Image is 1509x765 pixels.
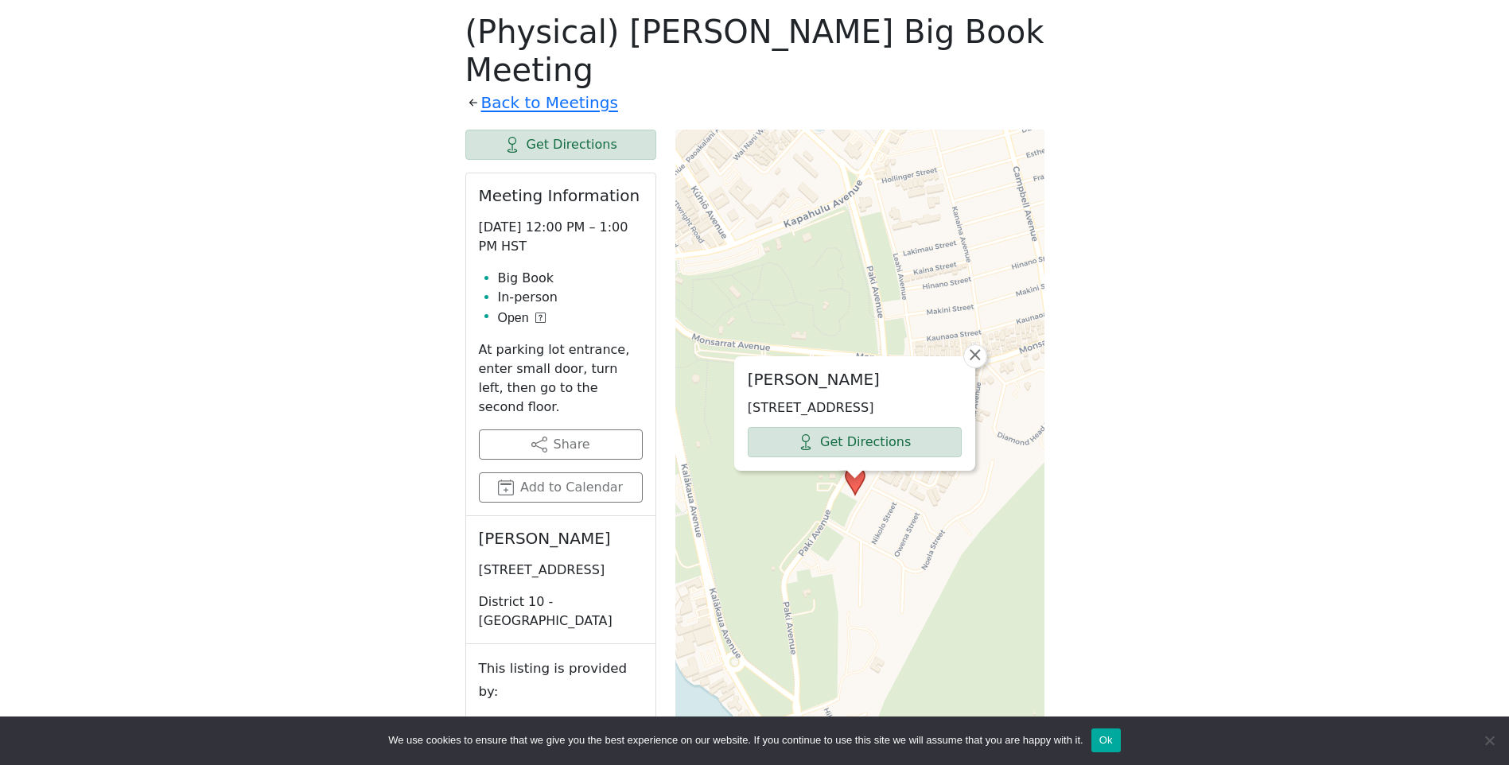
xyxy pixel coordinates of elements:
[479,529,643,548] h2: [PERSON_NAME]
[498,288,643,307] li: In-person
[1481,732,1497,748] span: No
[479,592,643,631] p: District 10 - [GEOGRAPHIC_DATA]
[963,344,987,368] a: Close popup
[748,370,962,389] h2: [PERSON_NAME]
[479,472,643,503] button: Add to Calendar
[479,561,643,580] p: [STREET_ADDRESS]
[1091,728,1121,752] button: Ok
[748,398,962,417] p: [STREET_ADDRESS]
[498,309,546,328] button: Open
[388,732,1083,748] span: We use cookies to ensure that we give you the best experience on our website. If you continue to ...
[479,186,643,205] h2: Meeting Information
[481,89,618,117] a: Back to Meetings
[479,657,643,703] small: This listing is provided by:
[748,427,962,457] a: Get Directions
[465,130,656,160] a: Get Directions
[479,340,643,417] p: At parking lot entrance, enter small door, turn left, then go to the second floor.
[498,309,529,328] span: Open
[479,218,643,256] p: [DATE] 12:00 PM – 1:00 PM HST
[479,429,643,460] button: Share
[465,13,1044,89] h1: (Physical) [PERSON_NAME] Big Book Meeting
[967,345,983,364] span: ×
[498,269,643,288] li: Big Book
